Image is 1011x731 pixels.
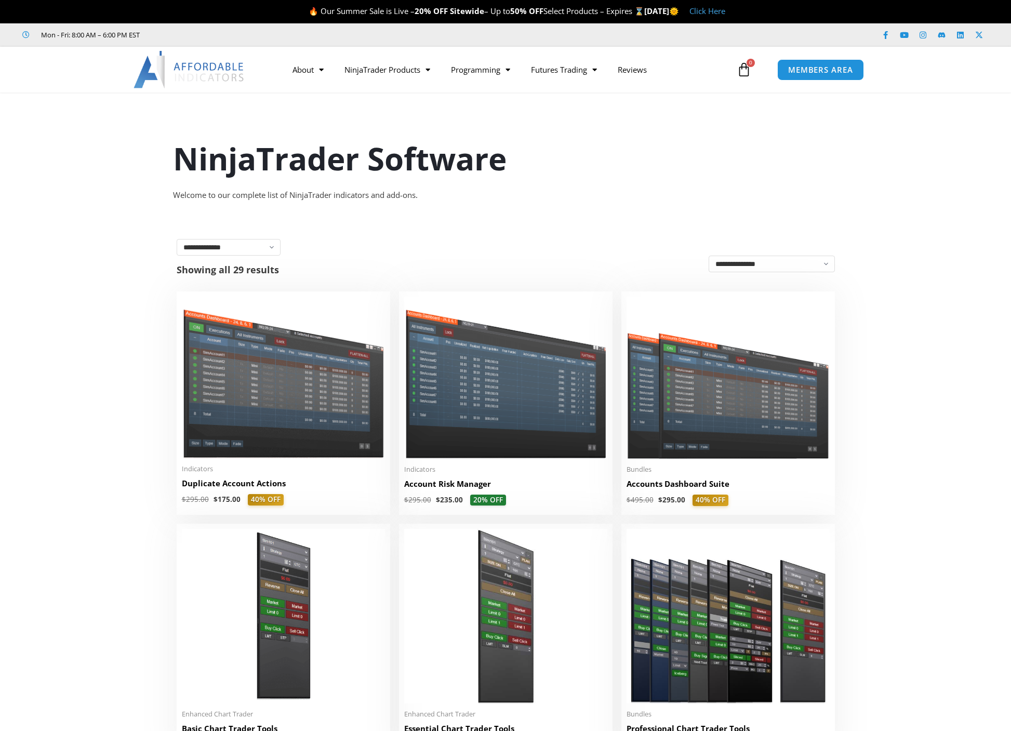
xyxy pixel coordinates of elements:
[309,6,644,16] span: 🔥 Our Summer Sale is Live – – Up to Select Products – Expires ⌛
[436,495,440,504] span: $
[173,188,838,203] div: Welcome to our complete list of NinjaTrader indicators and add-ons.
[404,710,607,719] span: Enhanced Chart Trader
[658,495,685,504] bdi: 295.00
[404,465,607,474] span: Indicators
[747,59,755,67] span: 0
[627,479,830,489] h2: Accounts Dashboard Suite
[450,6,484,16] strong: Sitewide
[182,464,385,473] span: Indicators
[173,137,838,180] h1: NinjaTrader Software
[282,58,334,82] a: About
[134,51,245,88] img: LogoAI | Affordable Indicators – NinjaTrader
[777,59,864,81] a: MEMBERS AREA
[214,495,241,504] bdi: 175.00
[182,495,209,504] bdi: 295.00
[627,529,830,703] img: ProfessionalToolsBundlePage
[182,297,385,458] img: Duplicate Account Actions
[404,479,607,495] a: Account Risk Manager
[177,265,279,274] p: Showing all 29 results
[669,6,679,16] span: 🌞
[689,6,725,16] a: Click Here
[182,529,385,703] img: BasicTools
[470,495,506,506] span: 20% OFF
[404,479,607,489] h2: Account Risk Manager
[404,529,607,703] img: Essential Chart Trader Tools
[282,58,734,82] nav: Menu
[658,495,662,504] span: $
[788,66,853,74] span: MEMBERS AREA
[521,58,607,82] a: Futures Trading
[627,495,654,504] bdi: 495.00
[721,55,767,85] a: 0
[644,6,679,16] strong: [DATE]
[510,6,543,16] strong: 50% OFF
[182,478,385,489] h2: Duplicate Account Actions
[627,297,830,459] img: Accounts Dashboard Suite
[709,256,835,272] select: Shop order
[607,58,657,82] a: Reviews
[214,495,218,504] span: $
[404,495,408,504] span: $
[38,29,140,41] span: Mon - Fri: 8:00 AM – 6:00 PM EST
[334,58,441,82] a: NinjaTrader Products
[693,495,728,506] span: 40% OFF
[627,710,830,719] span: Bundles
[415,6,448,16] strong: 20% OFF
[182,495,186,504] span: $
[627,465,830,474] span: Bundles
[404,297,607,458] img: Account Risk Manager
[436,495,463,504] bdi: 235.00
[154,30,310,40] iframe: Customer reviews powered by Trustpilot
[248,494,284,506] span: 40% OFF
[404,495,431,504] bdi: 295.00
[627,479,830,495] a: Accounts Dashboard Suite
[441,58,521,82] a: Programming
[627,495,631,504] span: $
[182,478,385,494] a: Duplicate Account Actions
[182,710,385,719] span: Enhanced Chart Trader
